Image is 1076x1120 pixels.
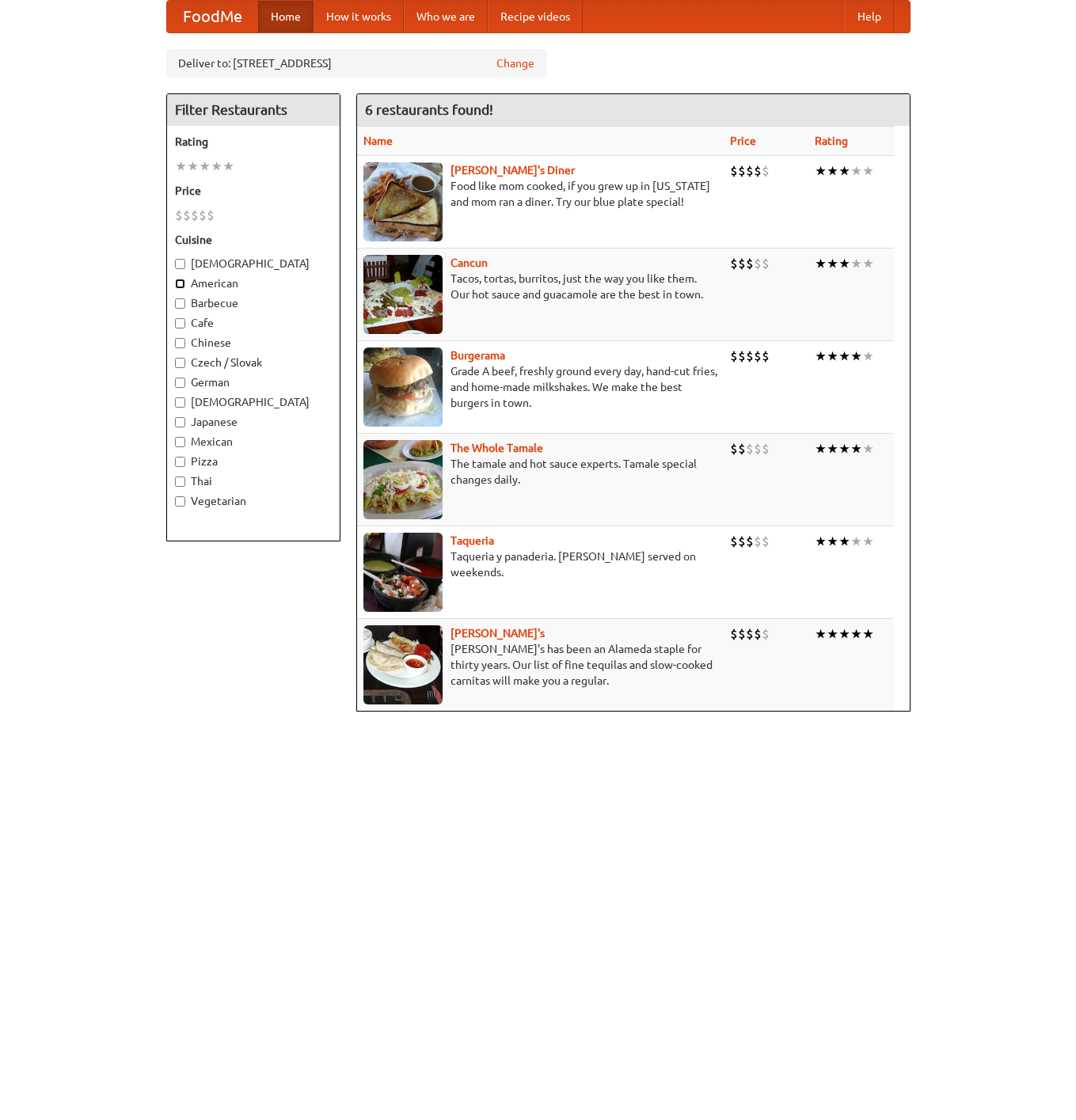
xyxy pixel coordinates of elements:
[730,255,738,272] li: $
[762,162,770,180] li: $
[746,533,754,550] li: $
[738,255,746,272] li: $
[862,347,874,365] li: ★
[815,255,827,272] li: ★
[862,625,874,643] li: ★
[838,533,850,550] li: ★
[175,232,332,248] h5: Cuisine
[850,533,862,550] li: ★
[746,347,754,365] li: $
[838,162,850,180] li: ★
[199,207,207,224] li: $
[175,434,332,450] label: Mexican
[815,135,848,147] a: Rating
[730,440,738,457] li: $
[838,255,850,272] li: ★
[850,255,862,272] li: ★
[175,437,185,447] input: Mexican
[451,442,543,454] b: The Whole Tamale
[404,1,488,32] a: Who we are
[451,256,488,269] b: Cancun
[175,298,185,309] input: Barbecue
[815,162,827,180] li: ★
[363,533,443,612] img: taqueria.jpg
[175,374,332,390] label: German
[175,338,185,348] input: Chinese
[730,347,738,365] li: $
[175,358,185,368] input: Czech / Slovak
[175,315,332,331] label: Cafe
[850,347,862,365] li: ★
[754,255,762,272] li: $
[314,1,404,32] a: How it works
[451,627,545,640] a: [PERSON_NAME]'s
[175,493,332,509] label: Vegetarian
[222,158,234,175] li: ★
[199,158,211,175] li: ★
[451,164,575,177] a: [PERSON_NAME]'s Diner
[862,533,874,550] li: ★
[451,534,494,547] b: Taqueria
[363,641,717,689] p: [PERSON_NAME]'s has been an Alameda staple for thirty years. Our list of fine tequilas and slow-c...
[175,275,332,291] label: American
[730,135,756,147] a: Price
[827,162,838,180] li: ★
[488,1,583,32] a: Recipe videos
[363,271,717,302] p: Tacos, tortas, burritos, just the way you like them. Our hot sauce and guacamole are the best in ...
[762,533,770,550] li: $
[738,533,746,550] li: $
[175,378,185,388] input: German
[175,417,185,427] input: Japanese
[762,347,770,365] li: $
[850,162,862,180] li: ★
[827,533,838,550] li: ★
[827,440,838,457] li: ★
[175,476,185,487] input: Thai
[827,347,838,365] li: ★
[363,440,443,519] img: wholetamale.jpg
[738,162,746,180] li: $
[363,625,443,704] img: pedros.jpg
[363,549,717,580] p: Taqueria y panaderia. [PERSON_NAME] served on weekends.
[746,440,754,457] li: $
[815,533,827,550] li: ★
[175,394,332,410] label: [DEMOGRAPHIC_DATA]
[738,440,746,457] li: $
[258,1,314,32] a: Home
[451,349,505,362] b: Burgerama
[827,625,838,643] li: ★
[175,335,332,351] label: Chinese
[175,207,183,224] li: $
[845,1,894,32] a: Help
[167,94,340,126] h4: Filter Restaurants
[850,440,862,457] li: ★
[175,454,332,469] label: Pizza
[365,102,493,117] ng-pluralize: 6 restaurants found!
[175,496,185,507] input: Vegetarian
[187,158,199,175] li: ★
[363,456,717,488] p: The tamale and hot sauce experts. Tamale special changes daily.
[815,440,827,457] li: ★
[838,440,850,457] li: ★
[175,355,332,370] label: Czech / Slovak
[815,347,827,365] li: ★
[862,440,874,457] li: ★
[175,397,185,408] input: [DEMOGRAPHIC_DATA]
[754,347,762,365] li: $
[175,473,332,489] label: Thai
[175,295,332,311] label: Barbecue
[754,533,762,550] li: $
[754,440,762,457] li: $
[838,347,850,365] li: ★
[762,440,770,457] li: $
[191,207,199,224] li: $
[175,259,185,269] input: [DEMOGRAPHIC_DATA]
[175,158,187,175] li: ★
[746,625,754,643] li: $
[175,183,332,199] h5: Price
[175,414,332,430] label: Japanese
[175,256,332,271] label: [DEMOGRAPHIC_DATA]
[496,55,534,71] a: Change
